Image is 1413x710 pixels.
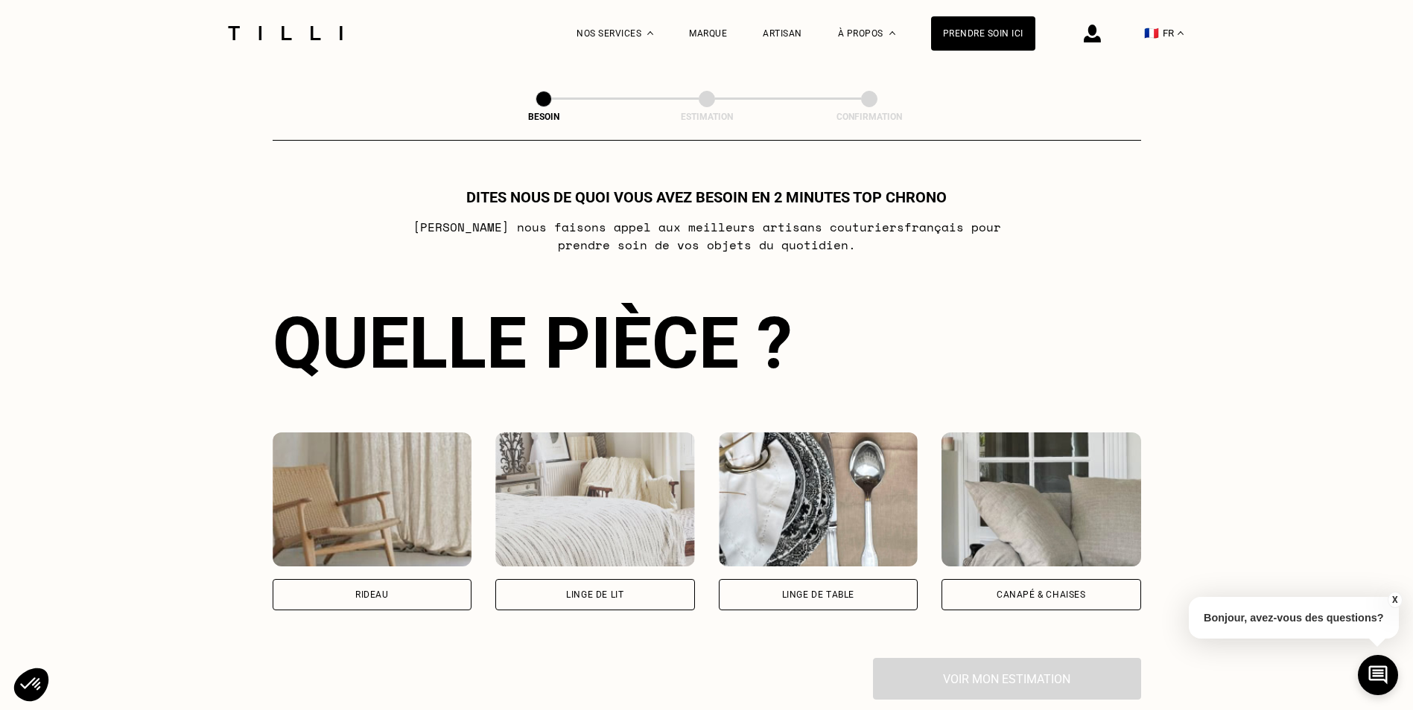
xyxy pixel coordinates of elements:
[411,218,1002,254] p: [PERSON_NAME] nous faisons appel aux meilleurs artisans couturiers français pour prendre soin de ...
[1189,597,1399,639] p: Bonjour, avez-vous des questions?
[469,112,618,122] div: Besoin
[1144,26,1159,40] span: 🇫🇷
[719,432,918,566] img: Tilli retouche votre Linge de table
[889,31,895,35] img: Menu déroulant à propos
[782,590,854,599] div: Linge de table
[689,28,727,39] a: Marque
[466,188,947,206] h1: Dites nous de quoi vous avez besoin en 2 minutes top chrono
[566,590,623,599] div: Linge de lit
[942,432,1141,566] img: Tilli retouche votre Canapé & chaises
[273,301,1141,385] div: Quelle pièce ?
[355,590,389,599] div: Rideau
[1178,31,1184,35] img: menu déroulant
[795,112,944,122] div: Confirmation
[1387,592,1402,608] button: X
[1084,25,1101,42] img: icône connexion
[997,590,1086,599] div: Canapé & chaises
[931,16,1035,51] a: Prendre soin ici
[495,432,695,566] img: Tilli retouche votre Linge de lit
[273,432,472,566] img: Tilli retouche votre Rideau
[647,31,653,35] img: Menu déroulant
[223,26,348,40] img: Logo du service de couturière Tilli
[763,28,802,39] a: Artisan
[632,112,781,122] div: Estimation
